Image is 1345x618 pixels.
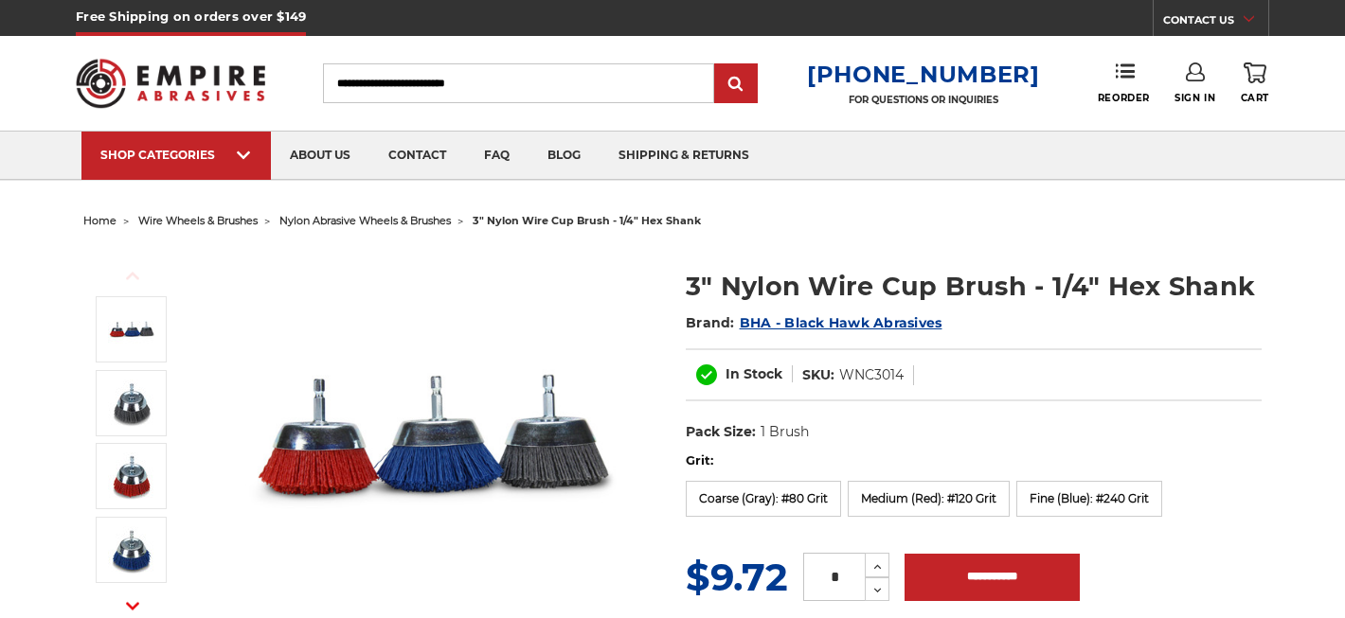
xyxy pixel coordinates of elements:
dt: SKU: [802,365,834,385]
a: wire wheels & brushes [138,214,258,227]
span: 3" nylon wire cup brush - 1/4" hex shank [473,214,701,227]
a: Cart [1241,62,1269,104]
img: Empire Abrasives [76,46,265,120]
h1: 3" Nylon Wire Cup Brush - 1/4" Hex Shank [686,268,1262,305]
img: 3" Nylon Wire Cup Brush - 1/4" Hex Shank [108,306,155,353]
button: Previous [110,256,155,296]
dt: Pack Size: [686,422,756,442]
span: $9.72 [686,554,788,600]
span: Brand: [686,314,735,331]
dd: WNC3014 [839,365,904,385]
a: about us [271,132,369,180]
a: [PHONE_NUMBER] [807,61,1040,88]
a: Reorder [1098,62,1150,103]
div: SHOP CATEGORIES [100,148,252,162]
a: BHA - Black Hawk Abrasives [740,314,942,331]
a: home [83,214,117,227]
img: 3" Nylon Wire Cup Brush - 1/4" Hex Shank [108,452,155,500]
span: Sign In [1175,92,1215,104]
p: FOR QUESTIONS OR INQUIRIES [807,94,1040,106]
a: shipping & returns [600,132,768,180]
a: nylon abrasive wheels & brushes [279,214,451,227]
a: faq [465,132,529,180]
span: Reorder [1098,92,1150,104]
span: Cart [1241,92,1269,104]
dd: 1 Brush [761,422,809,442]
a: contact [369,132,465,180]
img: 3" Nylon Wire Cup Brush - 1/4" Hex Shank [108,526,155,574]
a: blog [529,132,600,180]
a: CONTACT US [1163,9,1268,36]
span: In Stock [726,365,782,382]
img: 3" Nylon Wire Cup Brush - 1/4" Hex Shank [108,380,155,427]
input: Submit [717,65,755,103]
label: Grit: [686,451,1262,470]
